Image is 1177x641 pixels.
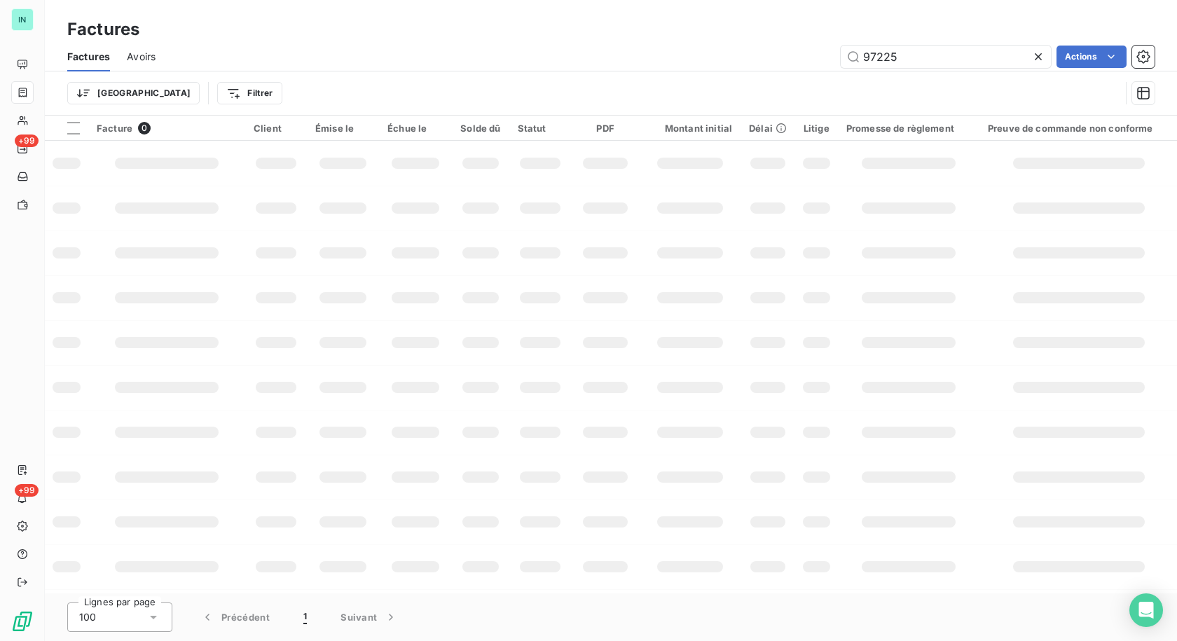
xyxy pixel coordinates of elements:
div: Client [254,123,298,134]
div: Délai [749,123,787,134]
button: [GEOGRAPHIC_DATA] [67,82,200,104]
span: 0 [138,122,151,135]
button: Précédent [184,602,287,632]
span: 1 [303,610,307,624]
span: Facture [97,123,132,134]
div: Émise le [315,123,371,134]
button: Filtrer [217,82,282,104]
h3: Factures [67,17,139,42]
span: Avoirs [127,50,156,64]
span: 100 [79,610,96,624]
div: Solde dû [460,123,500,134]
span: +99 [15,484,39,497]
div: Preuve de commande non conforme [988,123,1170,134]
img: Logo LeanPay [11,610,34,633]
span: Factures [67,50,110,64]
div: Promesse de règlement [846,123,971,134]
div: Montant initial [648,123,732,134]
div: Échue le [387,123,443,134]
button: Actions [1056,46,1127,68]
div: Litige [804,123,830,134]
span: +99 [15,135,39,147]
div: IN [11,8,34,31]
div: PDF [579,123,631,134]
input: Rechercher [841,46,1051,68]
a: +99 [11,137,33,160]
div: Open Intercom Messenger [1129,593,1163,627]
button: 1 [287,602,324,632]
div: Statut [518,123,563,134]
button: Suivant [324,602,415,632]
